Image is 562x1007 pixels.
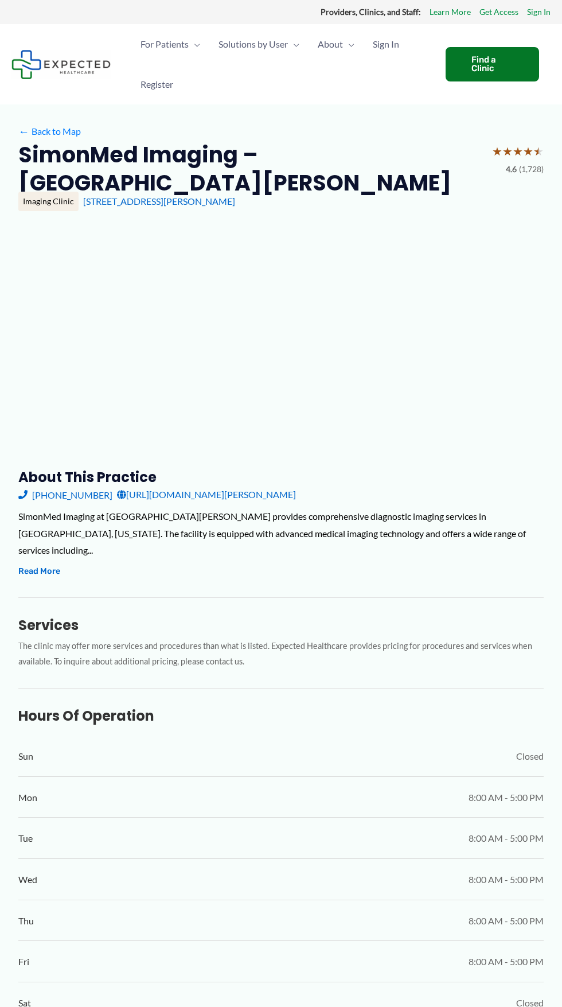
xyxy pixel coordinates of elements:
[18,953,29,970] span: Fri
[131,24,434,104] nav: Primary Site Navigation
[343,24,354,64] span: Menu Toggle
[117,486,296,503] a: [URL][DOMAIN_NAME][PERSON_NAME]
[321,7,421,17] strong: Providers, Clinics, and Staff:
[469,830,544,847] span: 8:00 AM - 5:00 PM
[18,830,33,847] span: Tue
[533,141,544,162] span: ★
[189,24,200,64] span: Menu Toggle
[18,707,544,725] h3: Hours of Operation
[309,24,364,64] a: AboutMenu Toggle
[288,24,299,64] span: Menu Toggle
[131,64,182,104] a: Register
[18,639,544,670] p: The clinic may offer more services and procedures than what is listed. Expected Healthcare provid...
[11,50,111,79] img: Expected Healthcare Logo - side, dark font, small
[492,141,502,162] span: ★
[131,24,209,64] a: For PatientsMenu Toggle
[18,192,79,211] div: Imaging Clinic
[18,468,544,486] h3: About this practice
[18,141,483,197] h2: SimonMed Imaging – [GEOGRAPHIC_DATA][PERSON_NAME]
[18,616,544,634] h3: Services
[469,953,544,970] span: 8:00 AM - 5:00 PM
[18,126,29,137] span: ←
[527,5,551,20] a: Sign In
[373,24,399,64] span: Sign In
[18,789,37,806] span: Mon
[523,141,533,162] span: ★
[318,24,343,64] span: About
[18,486,112,503] a: [PHONE_NUMBER]
[519,162,544,177] span: (1,728)
[18,508,544,559] div: SimonMed Imaging at [GEOGRAPHIC_DATA][PERSON_NAME] provides comprehensive diagnostic imaging serv...
[364,24,408,64] a: Sign In
[446,47,539,81] a: Find a Clinic
[469,789,544,806] span: 8:00 AM - 5:00 PM
[469,871,544,888] span: 8:00 AM - 5:00 PM
[140,64,173,104] span: Register
[218,24,288,64] span: Solutions by User
[209,24,309,64] a: Solutions by UserMenu Toggle
[18,123,81,140] a: ←Back to Map
[18,565,60,578] button: Read More
[18,871,37,888] span: Wed
[18,748,33,765] span: Sun
[18,912,34,930] span: Thu
[479,5,518,20] a: Get Access
[140,24,189,64] span: For Patients
[430,5,471,20] a: Learn More
[516,748,544,765] span: Closed
[506,162,517,177] span: 4.6
[469,912,544,930] span: 8:00 AM - 5:00 PM
[513,141,523,162] span: ★
[502,141,513,162] span: ★
[83,196,235,207] a: [STREET_ADDRESS][PERSON_NAME]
